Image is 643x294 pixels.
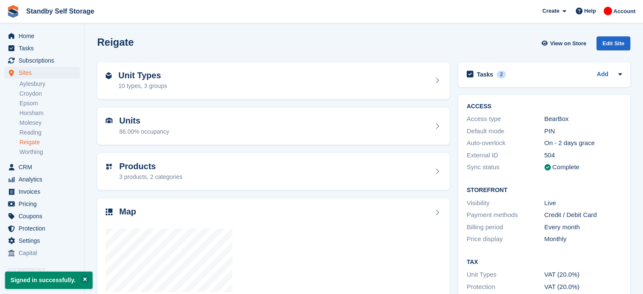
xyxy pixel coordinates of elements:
[467,270,544,280] div: Unit Types
[4,42,80,54] a: menu
[19,67,69,79] span: Sites
[118,71,167,80] h2: Unit Types
[467,282,544,292] div: Protection
[19,186,69,198] span: Invoices
[596,36,630,54] a: Edit Site
[106,118,112,124] img: unit-icn-7be61d7bf1b0ce9d3e12c5938cc71ed9869f7b940bace4675aadf7bd6d80202e.svg
[4,67,80,79] a: menu
[5,272,93,289] p: Signed in successfully.
[467,114,544,124] div: Access type
[544,126,622,136] div: PIN
[467,151,544,160] div: External ID
[544,114,622,124] div: BearBox
[467,234,544,244] div: Price display
[553,162,580,172] div: Complete
[19,99,80,107] a: Epsom
[613,7,635,16] span: Account
[119,127,169,136] div: 86.00% occupancy
[119,162,182,171] h2: Products
[544,151,622,160] div: 504
[596,36,630,50] div: Edit Site
[19,198,69,210] span: Pricing
[97,153,450,190] a: Products 3 products, 2 categories
[19,161,69,173] span: CRM
[106,209,112,215] img: map-icn-33ee37083ee616e46c38cad1a60f524a97daa1e2b2c8c0bc3eb3415660979fc1.svg
[119,173,182,181] div: 3 products, 2 categories
[19,90,80,98] a: Croydon
[477,71,493,78] h2: Tasks
[467,162,544,172] div: Sync status
[19,173,69,185] span: Analytics
[4,161,80,173] a: menu
[497,71,506,78] div: 2
[19,55,69,66] span: Subscriptions
[19,148,80,156] a: Worthing
[467,210,544,220] div: Payment methods
[584,7,596,15] span: Help
[19,109,80,117] a: Horsham
[542,7,559,15] span: Create
[97,36,134,48] h2: Reigate
[4,173,80,185] a: menu
[19,138,80,146] a: Reigate
[4,186,80,198] a: menu
[19,247,69,259] span: Capital
[597,70,608,80] a: Add
[544,138,622,148] div: On - 2 days grace
[7,5,19,18] img: stora-icon-8386f47178a22dfd0bd8f6a31ec36ba5ce8667c1dd55bd0f319d3a0aa187defe.svg
[4,30,80,42] a: menu
[19,30,69,42] span: Home
[19,235,69,247] span: Settings
[4,55,80,66] a: menu
[19,223,69,234] span: Protection
[544,198,622,208] div: Live
[540,36,590,50] a: View on Store
[97,107,450,145] a: Units 86.00% occupancy
[544,210,622,220] div: Credit / Debit Card
[4,210,80,222] a: menu
[550,39,586,48] span: View on Store
[467,138,544,148] div: Auto-overlock
[19,119,80,127] a: Molesey
[544,270,622,280] div: VAT (20.0%)
[19,42,69,54] span: Tasks
[106,163,112,170] img: custom-product-icn-752c56ca05d30b4aa98f6f15887a0e09747e85b44ffffa43cff429088544963d.svg
[4,235,80,247] a: menu
[4,223,80,234] a: menu
[544,234,622,244] div: Monthly
[4,198,80,210] a: menu
[467,103,622,110] h2: ACCESS
[8,266,84,275] span: Storefront
[4,247,80,259] a: menu
[604,7,612,15] img: Aaron Winter
[544,282,622,292] div: VAT (20.0%)
[19,210,69,222] span: Coupons
[106,72,112,79] img: unit-type-icn-2b2737a686de81e16bb02015468b77c625bbabd49415b5ef34ead5e3b44a266d.svg
[467,223,544,232] div: Billing period
[23,4,98,18] a: Standby Self Storage
[118,82,167,91] div: 10 types, 3 groups
[19,129,80,137] a: Reading
[467,187,622,194] h2: Storefront
[119,207,136,217] h2: Map
[544,223,622,232] div: Every month
[467,126,544,136] div: Default mode
[467,198,544,208] div: Visibility
[119,116,169,126] h2: Units
[467,259,622,266] h2: Tax
[97,62,450,99] a: Unit Types 10 types, 3 groups
[19,80,80,88] a: Aylesbury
